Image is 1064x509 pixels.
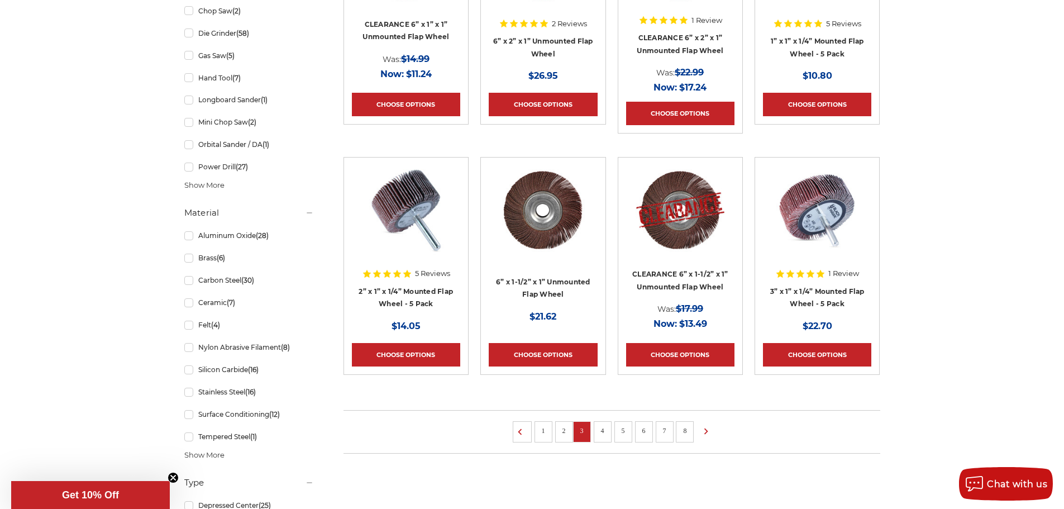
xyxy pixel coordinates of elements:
a: 6” x 1-1/2” x 1” Unmounted Flap Wheel [496,278,590,299]
span: $17.99 [676,303,703,314]
a: Aluminum Oxide [184,226,314,245]
span: (4) [211,321,220,329]
span: $11.24 [406,69,432,79]
a: CLEARANCE 6” x 2” x 1” Unmounted Flap Wheel [637,34,723,55]
a: Carbon Steel [184,270,314,290]
span: (58) [236,29,249,37]
button: Chat with us [959,467,1053,501]
span: Now: [653,318,677,329]
div: Was: [626,65,734,80]
span: Now: [380,69,404,79]
span: $21.62 [529,311,556,322]
span: $13.49 [679,318,707,329]
div: Was: [626,301,734,316]
a: 8 [679,425,690,437]
span: (16) [248,365,259,374]
a: 6" x 1.5" x 1" unmounted flap wheel [489,165,597,274]
span: $26.95 [528,70,558,81]
a: Hand Tool [184,68,314,88]
span: (27) [236,163,248,171]
span: Get 10% Off [62,489,119,501]
span: $17.24 [679,82,707,93]
span: (1) [250,432,257,441]
a: Choose Options [763,93,871,116]
a: Longboard Sander [184,90,314,110]
a: Stainless Steel [184,382,314,402]
img: 2” x 1” x 1/4” Mounted Flap Wheel - 5 Pack [361,165,451,255]
a: Mounted flap wheel with 1/4" Shank [763,165,871,274]
a: Choose Options [626,102,734,125]
span: Now: [653,82,677,93]
span: Show More [184,180,225,191]
span: (16) [245,388,256,396]
a: Die Grinder [184,23,314,43]
span: (1) [261,96,268,104]
span: Show More [184,450,225,461]
a: Choose Options [352,93,460,116]
div: Get 10% OffClose teaser [11,481,170,509]
span: Chat with us [987,479,1047,489]
a: Felt [184,315,314,335]
a: Mini Chop Saw [184,112,314,132]
span: 2 Reviews [552,20,587,27]
a: Power Drill [184,157,314,177]
span: (7) [232,74,241,82]
a: 2 [559,425,570,437]
a: 3” x 1” x 1/4” Mounted Flap Wheel - 5 Pack [770,287,865,308]
button: Close teaser [168,472,179,483]
span: 1 Review [828,270,859,277]
span: (8) [281,343,290,351]
a: Gas Saw [184,46,314,65]
a: 2” x 1” x 1/4” Mounted Flap Wheel - 5 Pack [359,287,453,308]
a: Nylon Abrasive Filament [184,337,314,357]
a: Choose Options [489,93,597,116]
a: 5 [618,425,629,437]
h5: Type [184,476,314,489]
div: Was: [352,51,460,66]
a: 7 [659,425,670,437]
span: (7) [227,298,235,307]
a: Choose Options [763,343,871,367]
a: 2” x 1” x 1/4” Mounted Flap Wheel - 5 Pack [352,165,460,274]
span: (28) [256,231,269,240]
a: Choose Options [352,343,460,367]
img: 6" x 1.5" x 1" unmounted flap wheel [498,165,588,255]
span: (2) [232,7,241,15]
a: 1” x 1” x 1/4” Mounted Flap Wheel - 5 Pack [771,37,864,58]
span: 5 Reviews [415,270,450,277]
span: (12) [269,410,280,418]
a: 6 [638,425,650,437]
img: Mounted flap wheel with 1/4" Shank [772,165,862,255]
img: CLEARANCE 6” x 1-1/2” x 1” Unmounted Flap Wheel [636,165,725,255]
a: 4 [597,425,608,437]
a: 1 [538,425,549,437]
span: (1) [263,140,269,149]
span: $22.99 [675,67,704,78]
a: Tempered Steel [184,427,314,446]
a: Chop Saw [184,1,314,21]
a: Choose Options [489,343,597,367]
span: $10.80 [803,70,832,81]
a: 3 [576,425,588,437]
a: CLEARANCE 6” x 1-1/2” x 1” Unmounted Flap Wheel [632,270,728,291]
span: $14.05 [392,321,421,331]
span: 5 Reviews [826,20,861,27]
a: Brass [184,248,314,268]
a: 6” x 2” x 1” Unmounted Flap Wheel [493,37,593,58]
a: Choose Options [626,343,734,367]
a: Silicon Carbide [184,360,314,379]
a: Orbital Sander / DA [184,135,314,154]
span: (5) [226,51,235,60]
a: CLEARANCE 6” x 1-1/2” x 1” Unmounted Flap Wheel [626,165,734,274]
span: (6) [217,254,225,262]
span: $22.70 [803,321,832,331]
span: 1 Review [691,17,722,24]
a: Ceramic [184,293,314,312]
a: Surface Conditioning [184,405,314,424]
span: $14.99 [401,54,430,64]
span: (30) [241,276,254,284]
span: (2) [248,118,256,126]
h5: Material [184,206,314,220]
